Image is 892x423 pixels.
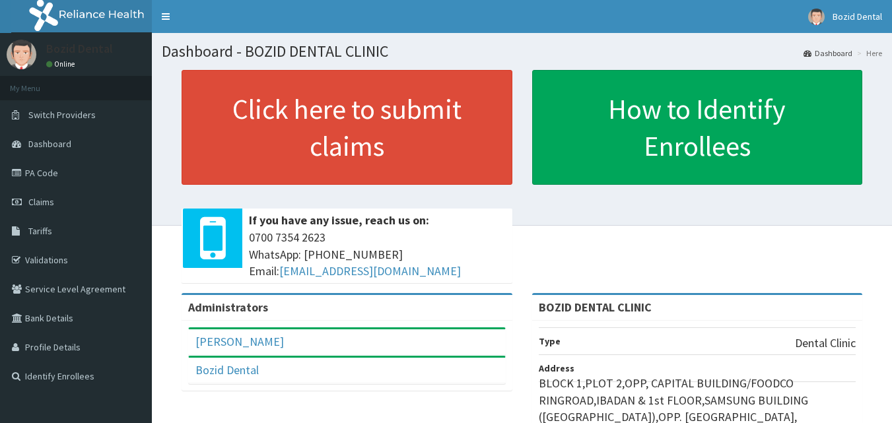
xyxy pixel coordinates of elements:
strong: BOZID DENTAL CLINIC [539,300,652,315]
img: User Image [808,9,825,25]
a: Click here to submit claims [182,70,512,185]
a: Dashboard [804,48,852,59]
b: Type [539,335,561,347]
a: How to Identify Enrollees [532,70,863,185]
a: [EMAIL_ADDRESS][DOMAIN_NAME] [279,263,461,278]
span: Switch Providers [28,109,96,121]
span: Dashboard [28,138,71,150]
img: User Image [7,40,36,69]
li: Here [854,48,882,59]
p: Dental Clinic [795,335,856,352]
span: Bozid Dental [833,11,882,22]
p: Bozid Dental [46,43,113,55]
h1: Dashboard - BOZID DENTAL CLINIC [162,43,882,60]
b: Address [539,362,574,374]
span: Claims [28,196,54,208]
a: [PERSON_NAME] [195,334,284,349]
a: Bozid Dental [195,362,259,377]
span: Tariffs [28,225,52,237]
a: Online [46,59,78,69]
b: If you have any issue, reach us on: [249,212,429,228]
span: 0700 7354 2623 WhatsApp: [PHONE_NUMBER] Email: [249,229,506,280]
b: Administrators [188,300,268,315]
